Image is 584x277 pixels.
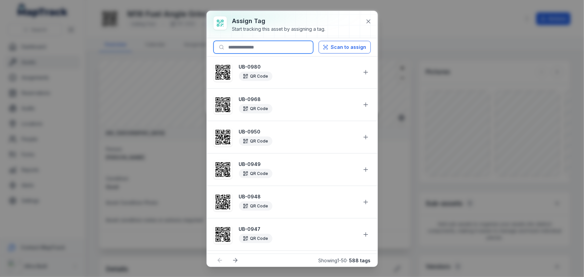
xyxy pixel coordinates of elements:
[319,41,371,54] button: Scan to assign
[239,136,272,146] div: QR Code
[239,226,357,233] strong: UB-0947
[239,234,272,243] div: QR Code
[239,96,357,103] strong: UB-0968
[232,26,326,32] div: Start tracking this asset by assigning a tag.
[239,64,357,70] strong: UB-0980
[319,258,371,263] span: Showing 1 - 50 ·
[239,72,272,81] div: QR Code
[239,128,357,135] strong: UB-0950
[239,104,272,113] div: QR Code
[239,193,357,200] strong: UB-0948
[349,258,371,263] strong: 588 tags
[239,201,272,211] div: QR Code
[239,161,357,168] strong: UB-0949
[232,16,326,26] h3: Assign tag
[239,169,272,178] div: QR Code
